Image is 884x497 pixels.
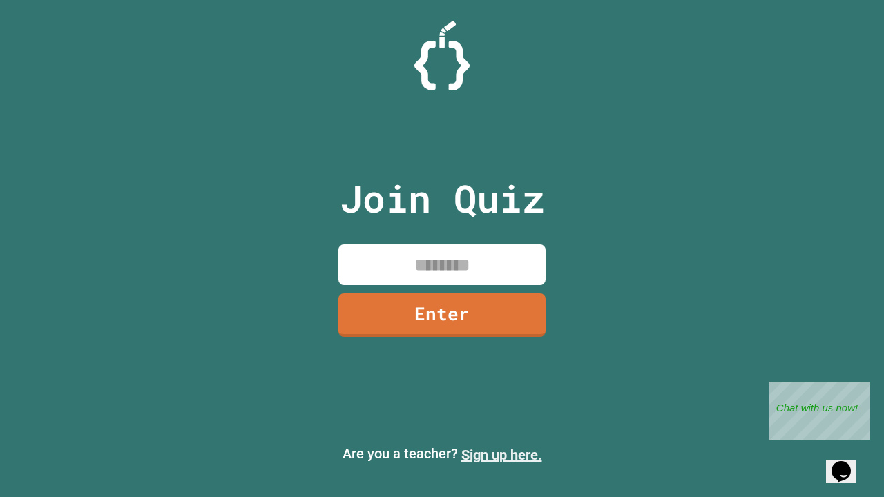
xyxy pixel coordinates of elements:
iframe: chat widget [769,382,870,440]
iframe: chat widget [826,442,870,483]
a: Enter [338,293,546,337]
img: Logo.svg [414,21,470,90]
a: Sign up here. [461,447,542,463]
p: Join Quiz [340,170,545,227]
p: Are you a teacher? [11,443,873,465]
